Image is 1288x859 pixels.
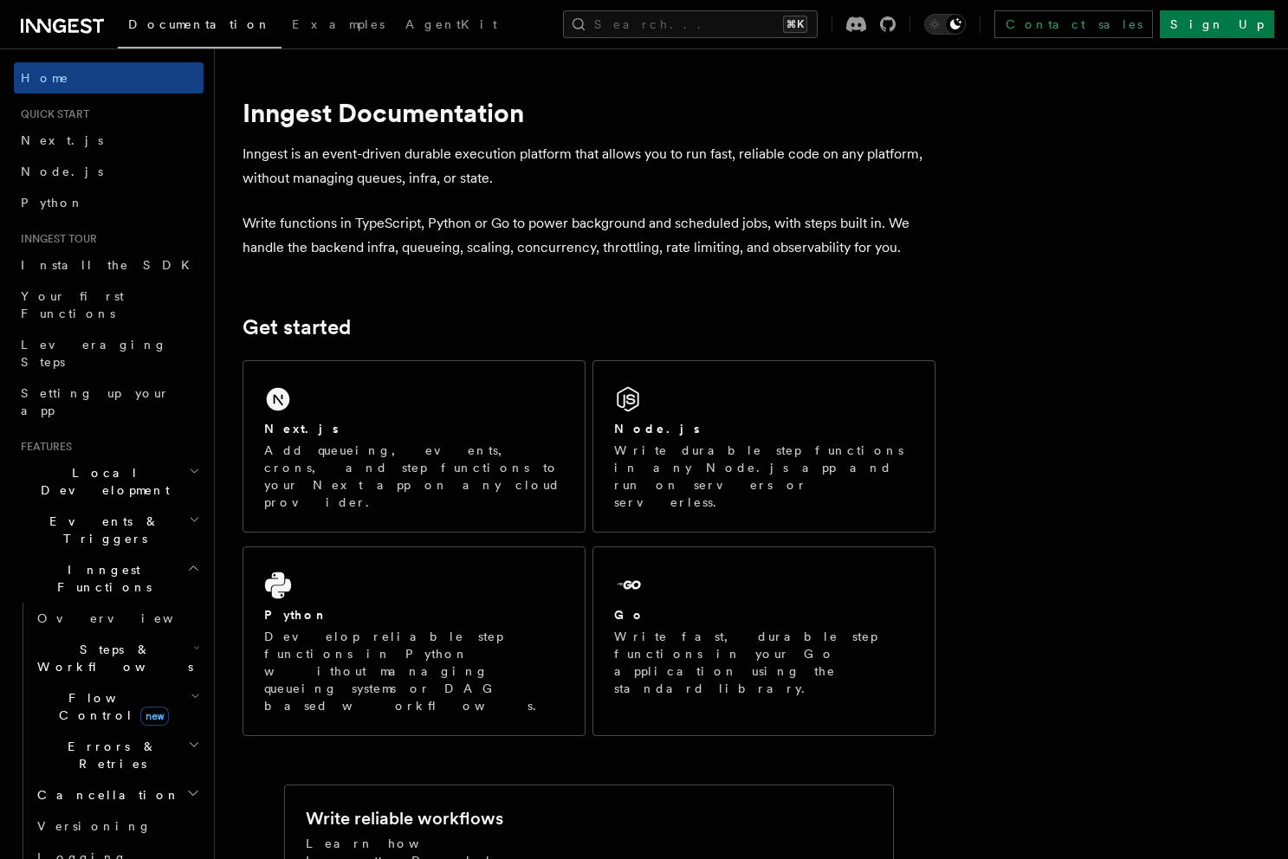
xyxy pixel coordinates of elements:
[614,420,700,437] h2: Node.js
[14,187,204,218] a: Python
[592,360,935,533] a: Node.jsWrite durable step functions in any Node.js app and run on servers or serverless.
[14,156,204,187] a: Node.js
[563,10,818,38] button: Search...⌘K
[292,17,385,31] span: Examples
[30,731,204,779] button: Errors & Retries
[405,17,497,31] span: AgentKit
[21,196,84,210] span: Python
[614,442,914,511] p: Write durable step functions in any Node.js app and run on servers or serverless.
[1160,10,1274,38] a: Sign Up
[243,142,935,191] p: Inngest is an event-driven durable execution platform that allows you to run fast, reliable code ...
[395,5,508,47] a: AgentKit
[21,133,103,147] span: Next.js
[30,682,204,731] button: Flow Controlnew
[21,258,200,272] span: Install the SDK
[14,107,89,121] span: Quick start
[783,16,807,33] kbd: ⌘K
[924,14,966,35] button: Toggle dark mode
[243,315,351,339] a: Get started
[282,5,395,47] a: Examples
[14,232,97,246] span: Inngest tour
[30,689,191,724] span: Flow Control
[264,420,339,437] h2: Next.js
[140,707,169,726] span: new
[30,786,180,804] span: Cancellation
[14,561,187,596] span: Inngest Functions
[14,457,204,506] button: Local Development
[14,62,204,94] a: Home
[243,360,586,533] a: Next.jsAdd queueing, events, crons, and step functions to your Next app on any cloud provider.
[30,779,204,811] button: Cancellation
[14,281,204,329] a: Your first Functions
[306,806,503,830] h2: Write reliable workflows
[21,289,124,320] span: Your first Functions
[614,606,645,623] h2: Go
[30,634,204,682] button: Steps & Workflows
[243,211,935,260] p: Write functions in TypeScript, Python or Go to power background and scheduled jobs, with steps bu...
[30,641,193,675] span: Steps & Workflows
[614,628,914,697] p: Write fast, durable step functions in your Go application using the standard library.
[14,464,189,499] span: Local Development
[592,546,935,736] a: GoWrite fast, durable step functions in your Go application using the standard library.
[264,606,328,623] h2: Python
[243,97,935,128] h1: Inngest Documentation
[264,442,564,511] p: Add queueing, events, crons, and step functions to your Next app on any cloud provider.
[128,17,271,31] span: Documentation
[30,738,188,772] span: Errors & Retries
[994,10,1153,38] a: Contact sales
[14,554,204,603] button: Inngest Functions
[30,811,204,842] a: Versioning
[21,165,103,178] span: Node.js
[37,819,152,833] span: Versioning
[14,440,72,454] span: Features
[14,329,204,378] a: Leveraging Steps
[264,628,564,714] p: Develop reliable step functions in Python without managing queueing systems or DAG based workflows.
[30,603,204,634] a: Overview
[14,513,189,547] span: Events & Triggers
[14,125,204,156] a: Next.js
[21,338,167,369] span: Leveraging Steps
[14,249,204,281] a: Install the SDK
[118,5,282,48] a: Documentation
[37,611,216,625] span: Overview
[243,546,586,736] a: PythonDevelop reliable step functions in Python without managing queueing systems or DAG based wo...
[21,386,170,417] span: Setting up your app
[14,378,204,426] a: Setting up your app
[21,69,69,87] span: Home
[14,506,204,554] button: Events & Triggers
